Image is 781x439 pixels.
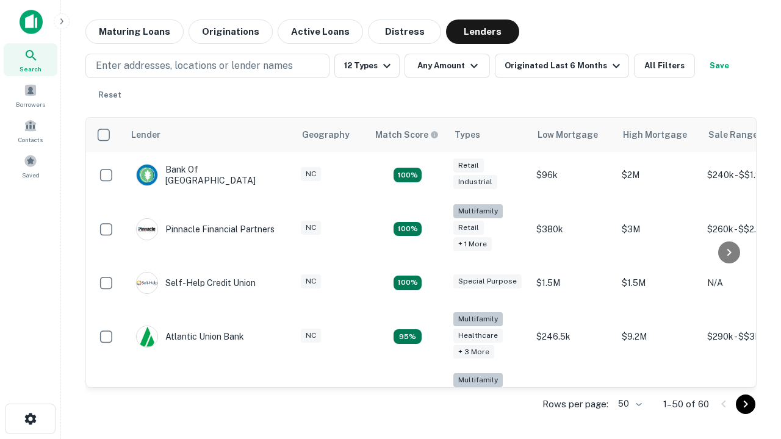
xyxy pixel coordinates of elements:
th: Low Mortgage [530,118,616,152]
button: Originated Last 6 Months [495,54,629,78]
button: Originations [189,20,273,44]
div: Matching Properties: 15, hasApolloMatch: undefined [394,168,422,182]
button: Save your search to get updates of matches that match your search criteria. [700,54,739,78]
div: Industrial [453,175,497,189]
div: + 1 more [453,237,492,251]
div: NC [301,221,321,235]
button: Lenders [446,20,519,44]
div: NC [301,274,321,288]
div: Types [455,127,480,142]
div: Self-help Credit Union [136,272,256,294]
th: Lender [124,118,295,152]
div: Matching Properties: 17, hasApolloMatch: undefined [394,222,422,237]
td: $246.5k [530,306,616,368]
td: $1.5M [530,260,616,306]
span: Saved [22,170,40,180]
div: Retail [453,221,484,235]
a: Saved [4,149,57,182]
div: Retail [453,159,484,173]
span: Contacts [18,135,43,145]
a: Search [4,43,57,76]
div: Geography [302,127,350,142]
div: Multifamily [453,312,503,326]
iframe: Chat Widget [720,341,781,400]
img: picture [137,273,157,293]
button: Maturing Loans [85,20,184,44]
button: Go to next page [736,394,755,414]
div: Lender [131,127,160,142]
img: picture [137,165,157,185]
th: Geography [295,118,368,152]
button: Distress [368,20,441,44]
div: Sale Range [708,127,758,142]
div: Multifamily [453,373,503,387]
td: $1.5M [616,260,701,306]
button: All Filters [634,54,695,78]
p: Rows per page: [542,397,608,412]
div: Matching Properties: 9, hasApolloMatch: undefined [394,329,422,344]
span: Borrowers [16,99,45,109]
div: The Fidelity Bank [136,387,235,409]
button: Active Loans [278,20,363,44]
div: NC [301,329,321,343]
td: $2M [616,152,701,198]
td: $246k [530,367,616,429]
div: Capitalize uses an advanced AI algorithm to match your search with the best lender. The match sco... [375,128,439,141]
h6: Match Score [375,128,436,141]
div: Healthcare [453,329,503,343]
div: NC [301,167,321,181]
a: Contacts [4,114,57,147]
div: Matching Properties: 11, hasApolloMatch: undefined [394,276,422,290]
td: $3.2M [616,367,701,429]
button: Enter addresses, locations or lender names [85,54,329,78]
td: $9.2M [616,306,701,368]
img: picture [137,219,157,240]
p: 1–50 of 60 [663,397,709,412]
th: Capitalize uses an advanced AI algorithm to match your search with the best lender. The match sco... [368,118,447,152]
div: Special Purpose [453,274,522,288]
th: Types [447,118,530,152]
td: $96k [530,152,616,198]
th: High Mortgage [616,118,701,152]
button: Any Amount [405,54,490,78]
div: 50 [613,395,644,413]
td: $3M [616,198,701,260]
div: Pinnacle Financial Partners [136,218,275,240]
p: Enter addresses, locations or lender names [96,59,293,73]
button: Reset [90,83,129,107]
img: capitalize-icon.png [20,10,43,34]
div: Multifamily [453,204,503,218]
img: picture [137,326,157,347]
span: Search [20,64,41,74]
a: Borrowers [4,79,57,112]
td: $380k [530,198,616,260]
div: Atlantic Union Bank [136,326,244,348]
div: Bank Of [GEOGRAPHIC_DATA] [136,164,283,186]
div: + 3 more [453,345,494,359]
div: Low Mortgage [538,127,598,142]
button: 12 Types [334,54,400,78]
div: High Mortgage [623,127,687,142]
div: Originated Last 6 Months [505,59,624,73]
